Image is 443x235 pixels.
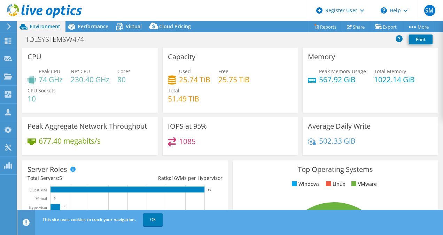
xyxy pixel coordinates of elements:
h3: Server Roles [28,166,67,173]
h4: 51.49 TiB [168,95,199,103]
span: Total Memory [374,68,406,75]
span: SM [424,5,435,16]
h3: IOPS at 95% [168,122,207,130]
h3: CPU [28,53,41,61]
span: 16 [171,175,177,181]
span: Environment [30,23,60,30]
text: Guest VM [30,188,47,192]
h3: Average Daily Write [308,122,371,130]
span: Virtual [126,23,142,30]
li: VMware [350,180,377,188]
h3: Memory [308,53,335,61]
span: Peak CPU [39,68,60,75]
h4: 1085 [179,137,196,145]
span: Cloud Pricing [159,23,191,30]
h4: 1022.14 GiB [374,76,415,83]
h4: 502.33 GiB [319,137,356,145]
a: Share [342,21,370,32]
span: Used [179,68,191,75]
span: Net CPU [71,68,90,75]
h4: 10 [28,95,56,103]
h3: Capacity [168,53,195,61]
h4: 567.92 GiB [319,76,366,83]
a: More [402,21,434,32]
li: Linux [324,180,345,188]
h4: 80 [117,76,131,83]
a: Print [409,35,433,44]
a: OK [143,213,163,226]
span: Total [168,87,179,94]
span: Peak Memory Usage [319,68,366,75]
svg: \n [381,7,387,14]
a: Export [370,21,402,32]
h3: Peak Aggregate Network Throughput [28,122,147,130]
h4: 230.40 GHz [71,76,109,83]
div: Ratio: VMs per Hypervisor [125,174,223,182]
h3: Top Operating Systems [238,166,433,173]
text: 80 [208,188,211,191]
li: Windows [290,180,320,188]
span: CPU Sockets [28,87,56,94]
text: 0 [54,197,56,200]
a: Reports [309,21,342,32]
h1: TDLSYSTEMSW474 [23,36,95,43]
text: Virtual [36,196,47,201]
span: Performance [78,23,108,30]
span: This site uses cookies to track your navigation. [42,217,136,222]
span: Free [218,68,228,75]
span: 5 [59,175,62,181]
div: Total Servers: [28,174,125,182]
span: Cores [117,68,131,75]
h4: 74 GHz [39,76,63,83]
h4: 677.40 megabits/s [39,137,101,145]
text: 5 [64,205,65,209]
h4: 25.74 TiB [179,76,210,83]
h4: 25.75 TiB [218,76,250,83]
text: Hypervisor [29,205,47,210]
